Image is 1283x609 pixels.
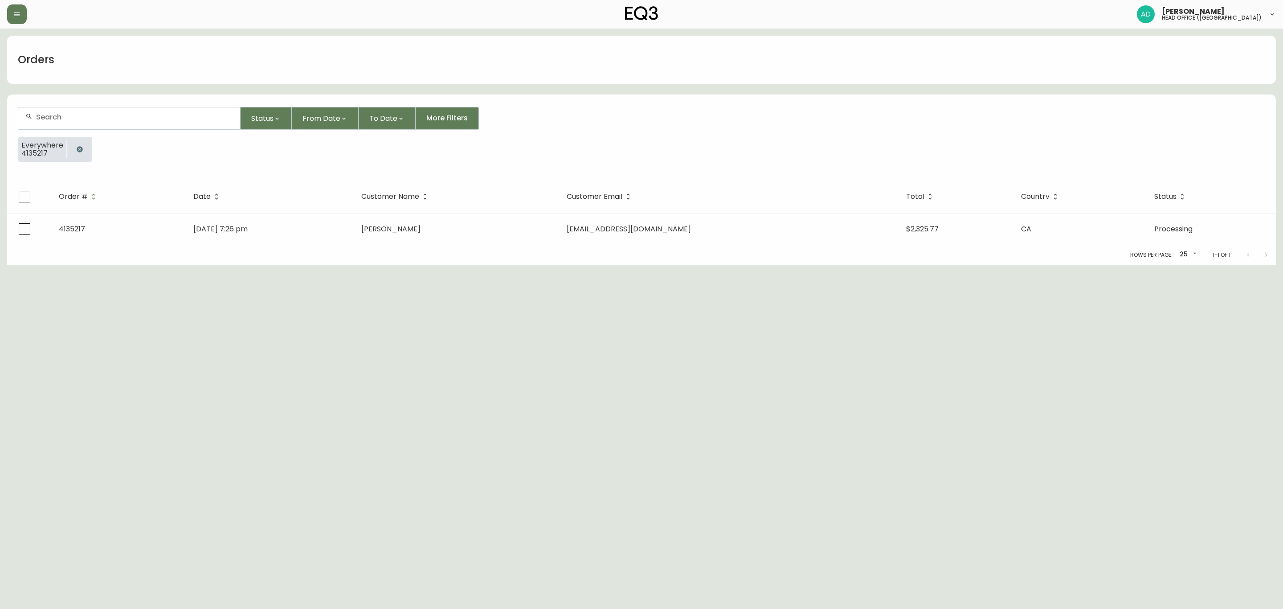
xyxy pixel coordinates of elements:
[567,224,691,234] span: [EMAIL_ADDRESS][DOMAIN_NAME]
[193,193,222,201] span: Date
[361,194,419,199] span: Customer Name
[1176,247,1198,262] div: 25
[21,141,63,149] span: Everywhere
[625,6,658,21] img: logo
[906,193,936,201] span: Total
[59,194,88,199] span: Order #
[292,107,359,130] button: From Date
[59,224,85,234] span: 4135217
[361,193,431,201] span: Customer Name
[251,113,274,124] span: Status
[241,107,292,130] button: Status
[1154,224,1193,234] span: Processing
[1021,224,1031,234] span: CA
[193,194,211,199] span: Date
[193,224,248,234] span: [DATE] 7:26 pm
[1213,251,1230,259] p: 1-1 of 1
[1154,194,1177,199] span: Status
[1021,193,1061,201] span: Country
[567,193,634,201] span: Customer Email
[906,194,924,199] span: Total
[416,107,479,130] button: More Filters
[1021,194,1050,199] span: Country
[302,113,340,124] span: From Date
[369,113,397,124] span: To Date
[1162,8,1225,15] span: [PERSON_NAME]
[36,113,233,121] input: Search
[18,52,54,67] h1: Orders
[359,107,416,130] button: To Date
[1162,15,1262,21] h5: head office ([GEOGRAPHIC_DATA])
[906,224,939,234] span: $2,325.77
[1130,251,1173,259] p: Rows per page:
[567,194,622,199] span: Customer Email
[21,149,63,157] span: 4135217
[361,224,421,234] span: [PERSON_NAME]
[59,193,99,201] span: Order #
[1137,5,1155,23] img: d8effa94dd6239b168051e3e8076aa0c
[1154,193,1188,201] span: Status
[426,113,468,123] span: More Filters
